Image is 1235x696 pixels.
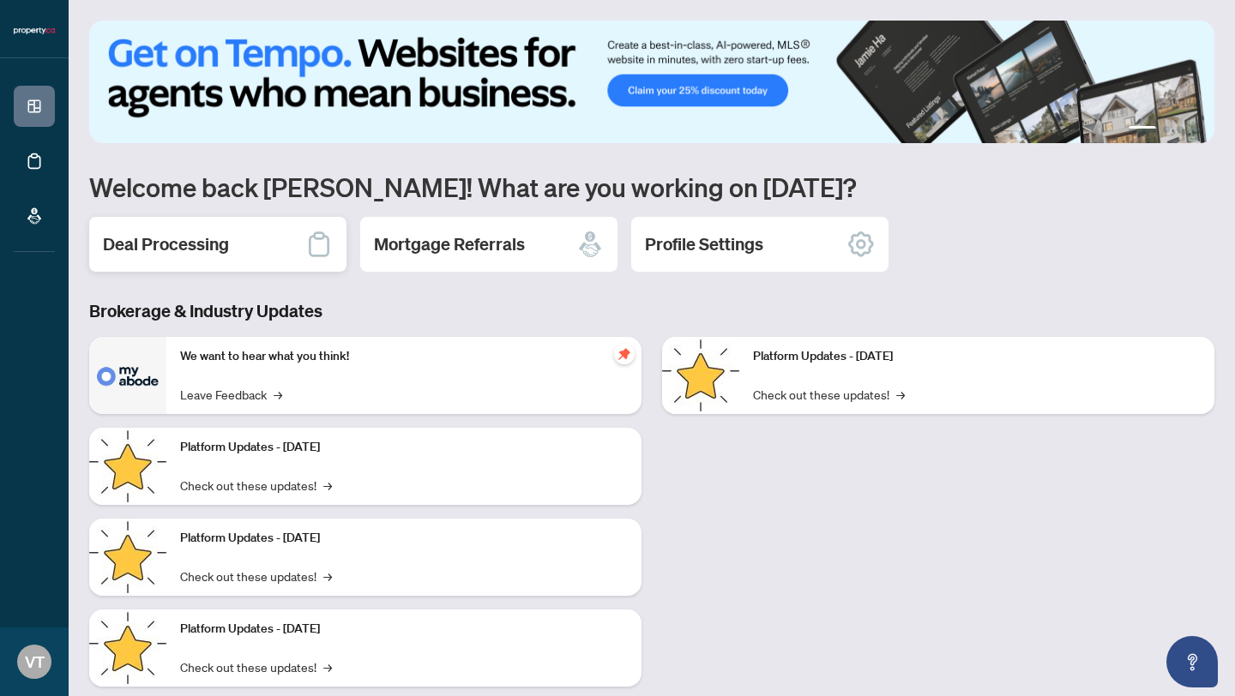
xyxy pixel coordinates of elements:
[753,347,1201,366] p: Platform Updates - [DATE]
[89,337,166,414] img: We want to hear what you think!
[1163,126,1170,133] button: 2
[1129,126,1156,133] button: 1
[89,299,1214,323] h3: Brokerage & Industry Updates
[180,620,628,639] p: Platform Updates - [DATE]
[89,171,1214,203] h1: Welcome back [PERSON_NAME]! What are you working on [DATE]?
[89,609,166,687] img: Platform Updates - July 8, 2025
[1166,636,1218,687] button: Open asap
[323,476,332,495] span: →
[753,385,905,404] a: Check out these updates!→
[645,232,763,256] h2: Profile Settings
[180,567,332,585] a: Check out these updates!→
[89,21,1214,143] img: Slide 0
[180,529,628,548] p: Platform Updates - [DATE]
[614,344,635,364] span: pushpin
[89,428,166,505] img: Platform Updates - September 16, 2025
[180,385,282,404] a: Leave Feedback→
[180,657,332,676] a: Check out these updates!→
[662,337,739,414] img: Platform Updates - June 23, 2025
[1177,126,1184,133] button: 3
[274,385,282,404] span: →
[180,438,628,457] p: Platform Updates - [DATE]
[323,657,332,676] span: →
[89,519,166,596] img: Platform Updates - July 21, 2025
[896,385,905,404] span: →
[323,567,332,585] span: →
[1190,126,1197,133] button: 4
[374,232,525,256] h2: Mortgage Referrals
[103,232,229,256] h2: Deal Processing
[25,650,45,674] span: VT
[14,26,55,36] img: logo
[180,476,332,495] a: Check out these updates!→
[180,347,628,366] p: We want to hear what you think!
